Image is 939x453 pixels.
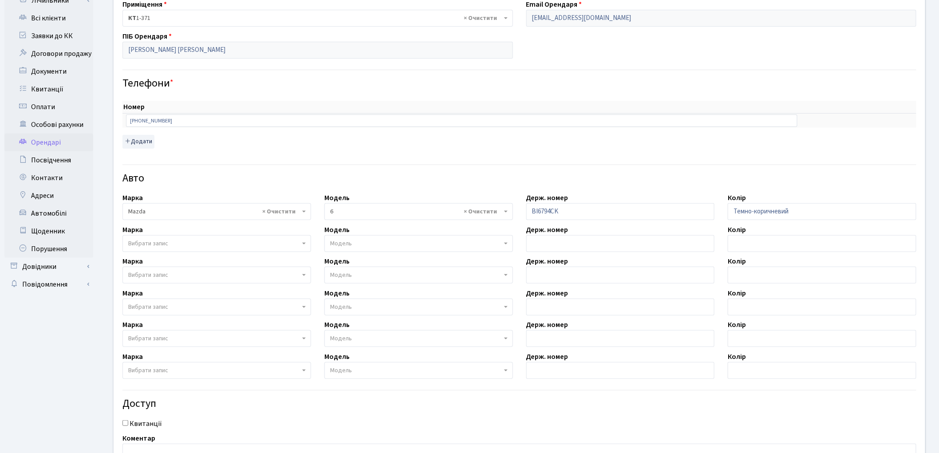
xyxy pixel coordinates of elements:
span: Видалити всі елементи [464,207,497,216]
label: Марка [122,319,143,330]
a: Орендарі [4,134,93,151]
a: Документи [4,63,93,80]
label: Квитанції [130,418,162,429]
label: Модель [324,193,350,203]
label: Марка [122,225,143,235]
span: <b>КТ</b>&nbsp;&nbsp;&nbsp;&nbsp;1-371 [122,10,513,27]
label: Держ. номер [526,288,568,299]
span: <b>КТ</b>&nbsp;&nbsp;&nbsp;&nbsp;1-371 [128,14,502,23]
span: Модель [330,271,352,280]
span: Видалити всі елементи [262,207,296,216]
span: Вибрати запис [128,334,168,343]
b: КТ [128,14,136,23]
label: Модель [324,288,350,299]
span: Вибрати запис [128,366,168,375]
button: Додати [122,135,154,149]
label: Колір [728,225,746,235]
a: Адреси [4,187,93,205]
a: Всі клієнти [4,9,93,27]
label: Марка [122,256,143,267]
label: Колір [728,193,746,203]
span: 6 [324,203,513,220]
label: Марка [122,351,143,362]
span: Модель [330,334,352,343]
span: Вибрати запис [128,303,168,311]
label: Колір [728,256,746,267]
a: Квитанції [4,80,93,98]
span: Модель [330,303,352,311]
a: Довідники [4,258,93,276]
a: Контакти [4,169,93,187]
a: Повідомлення [4,276,93,293]
h4: Телефони [122,77,916,90]
a: Договори продажу [4,45,93,63]
a: Заявки до КК [4,27,93,45]
label: Держ. номер [526,319,568,330]
a: Оплати [4,98,93,116]
h4: Доступ [122,398,916,410]
label: Коментар [122,433,155,444]
input: Буде використано в якості логіна [526,10,917,27]
span: Вибрати запис [128,271,168,280]
a: Порушення [4,240,93,258]
label: Колір [728,288,746,299]
a: Щоденник [4,222,93,240]
label: Держ. номер [526,351,568,362]
span: Видалити всі елементи [464,14,497,23]
label: ПІБ Орендаря [122,31,172,42]
a: Автомобілі [4,205,93,222]
span: 6 [330,207,502,216]
label: Модель [324,319,350,330]
th: Номер [122,101,801,114]
label: Колір [728,351,746,362]
label: Держ. номер [526,256,568,267]
span: Модель [330,239,352,248]
span: Mazda [122,203,311,220]
label: Модель [324,351,350,362]
span: Модель [330,366,352,375]
span: Вибрати запис [128,239,168,248]
label: Марка [122,193,143,203]
h4: Авто [122,172,916,185]
label: Модель [324,256,350,267]
a: Посвідчення [4,151,93,169]
a: Особові рахунки [4,116,93,134]
label: Держ. номер [526,193,568,203]
label: Модель [324,225,350,235]
span: Mazda [128,207,300,216]
label: Колір [728,319,746,330]
label: Держ. номер [526,225,568,235]
label: Марка [122,288,143,299]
